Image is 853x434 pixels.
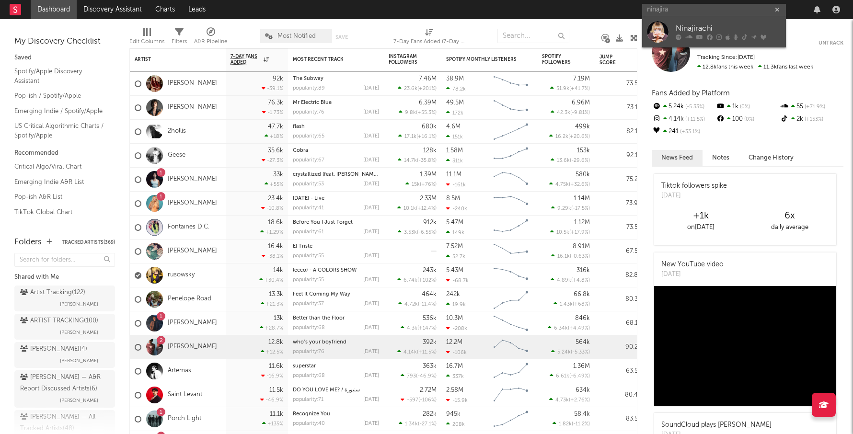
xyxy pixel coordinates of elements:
div: El Triste [293,244,379,249]
span: +4.49 % [569,326,588,331]
input: Search for artists [642,4,786,16]
div: ( ) [401,325,437,331]
div: -161k [446,182,466,188]
a: [PERSON_NAME](4)[PERSON_NAME] [14,342,115,368]
a: Artist Tracking(122)[PERSON_NAME] [14,286,115,311]
span: +76 % [421,182,435,187]
div: [DATE] [363,158,379,163]
a: [PERSON_NAME] [168,343,217,351]
div: popularity: 76 [293,110,324,115]
span: +11.5 % [684,117,705,122]
div: [PERSON_NAME] ( 4 ) [20,343,87,355]
div: who’s your boyfriend [293,340,379,345]
div: -240k [446,206,467,212]
div: 73.5 [599,78,638,90]
div: 1.39M [420,171,437,178]
div: 1k [715,101,779,113]
div: 680k [422,124,437,130]
a: [PERSON_NAME] [168,199,217,207]
div: 8.91M [573,243,590,250]
div: New YouTube video [661,260,724,270]
a: Emerging Indie A&R List [14,177,105,187]
div: 242k [446,291,460,297]
a: Better than the Floor [293,316,345,321]
input: Search... [497,29,569,43]
div: Jump Score [599,54,623,66]
svg: Chart title [489,72,532,96]
div: Mr Electric Blue [293,100,379,105]
a: US Critical Algorithmic Charts / Spotify/Apple [14,121,105,140]
div: on [DATE] [657,222,745,233]
div: ( ) [551,277,590,283]
a: [PERSON_NAME] [168,103,217,112]
div: 73.1 [599,102,638,114]
div: 47.7k [268,124,283,130]
span: Most Notified [277,33,316,39]
div: Better than the Floor [293,316,379,321]
a: rusowsky [168,271,195,279]
div: -10.8 % [261,205,283,211]
div: -39.1 % [262,85,283,91]
svg: Chart title [489,335,532,359]
div: 1.12M [574,219,590,226]
div: Saved [14,52,115,64]
div: 14k [273,267,283,274]
div: -208k [446,325,467,331]
span: 11.3k fans last week [697,64,813,70]
span: +201 % [419,86,435,91]
div: 2k [780,113,843,126]
div: [DATE] [363,253,379,259]
span: 51.9k [556,86,569,91]
div: 912k [423,219,437,226]
div: 82.8 [599,270,638,281]
a: [PERSON_NAME] [168,175,217,183]
div: 392k [423,339,437,345]
div: 92.1 [599,150,638,161]
div: 311k [446,158,463,164]
div: 241 [652,126,715,138]
button: Untrack [818,38,843,48]
input: Search for folders... [14,253,115,267]
div: Spotify Followers [542,54,576,65]
div: 5.24k [652,101,715,113]
span: -29.6 % [571,158,588,163]
div: -27.3 % [262,157,283,163]
div: Cobra [293,148,379,153]
div: [DATE] [363,229,379,235]
div: [DATE] [661,270,724,279]
span: +71.9 % [803,104,825,110]
div: +1k [657,210,745,222]
div: 580k [576,171,590,178]
div: -38.1 % [262,253,283,259]
div: ( ) [549,181,590,187]
span: +17.9 % [571,230,588,235]
a: Saint Levant [168,391,202,399]
div: +55 % [265,181,283,187]
span: 6.74k [403,278,417,283]
span: -11.4 % [419,302,435,307]
div: ( ) [549,133,590,139]
div: popularity: 55 [293,253,324,259]
a: crystallized (feat. [PERSON_NAME]) - [GEOGRAPHIC_DATA] [293,172,439,177]
div: +18 % [265,133,283,139]
div: Spotify Monthly Listeners [446,57,518,62]
span: [PERSON_NAME] [60,355,98,366]
span: 9.29k [557,206,571,211]
button: Tracked Artists(369) [62,240,115,245]
span: 9.8k [405,110,416,115]
div: 316k [576,267,590,274]
svg: Chart title [489,120,532,144]
span: 16.1k [557,254,570,259]
span: -35.8 % [418,158,435,163]
span: 7-Day Fans Added [231,54,261,65]
div: popularity: 55 [293,277,324,283]
div: ( ) [398,85,437,91]
div: Recommended [14,148,115,159]
div: 49.5M [446,100,464,106]
div: 2.33M [420,195,437,202]
div: 6.39M [419,100,437,106]
div: 7-Day Fans Added (7-Day Fans Added) [393,36,465,47]
div: 8.5M [446,195,460,202]
div: [DATE] [363,325,379,331]
div: The Subway [293,76,379,81]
